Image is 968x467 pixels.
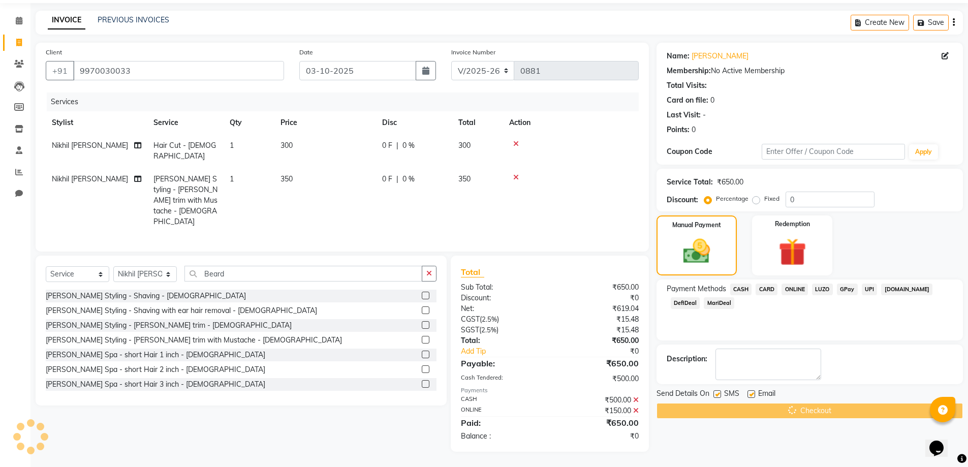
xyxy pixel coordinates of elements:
[812,284,833,295] span: LUZO
[46,320,292,331] div: [PERSON_NAME] Styling - [PERSON_NAME] trim - [DEMOGRAPHIC_DATA]
[692,51,748,61] a: [PERSON_NAME]
[382,140,392,151] span: 0 F
[482,315,497,323] span: 2.5%
[46,364,265,375] div: [PERSON_NAME] Spa - short Hair 2 inch - [DEMOGRAPHIC_DATA]
[758,388,775,401] span: Email
[724,388,739,401] span: SMS
[451,48,495,57] label: Invoice Number
[550,395,646,406] div: ₹500.00
[667,66,711,76] div: Membership:
[667,124,690,135] div: Points:
[48,11,85,29] a: INVOICE
[862,284,878,295] span: UPI
[667,195,698,205] div: Discount:
[667,146,762,157] div: Coupon Code
[672,221,721,230] label: Manual Payment
[716,194,748,203] label: Percentage
[550,325,646,335] div: ₹15.48
[458,174,471,183] span: 350
[461,325,479,334] span: SGST
[52,174,128,183] span: Nikhil [PERSON_NAME]
[376,111,452,134] th: Disc
[46,379,265,390] div: [PERSON_NAME] Spa - short Hair 3 inch - [DEMOGRAPHIC_DATA]
[550,406,646,416] div: ₹150.00
[881,284,932,295] span: [DOMAIN_NAME]
[704,297,734,309] span: MariDeal
[481,326,496,334] span: 2.5%
[692,124,696,135] div: 0
[230,141,234,150] span: 1
[184,266,422,282] input: Search or Scan
[550,282,646,293] div: ₹650.00
[73,61,284,80] input: Search by Name/Mobile/Email/Code
[453,303,550,314] div: Net:
[46,335,342,346] div: [PERSON_NAME] Styling - [PERSON_NAME] trim with Mustache - [DEMOGRAPHIC_DATA]
[280,141,293,150] span: 300
[453,417,550,429] div: Paid:
[453,325,550,335] div: ( )
[46,48,62,57] label: Client
[775,220,810,229] label: Redemption
[453,314,550,325] div: ( )
[667,66,953,76] div: No Active Membership
[230,174,234,183] span: 1
[153,141,216,161] span: Hair Cut - [DEMOGRAPHIC_DATA]
[280,174,293,183] span: 350
[657,388,709,401] span: Send Details On
[46,305,317,316] div: [PERSON_NAME] Styling - Shaving with ear hair removal - [DEMOGRAPHIC_DATA]
[461,386,638,395] div: Payments
[566,346,646,357] div: ₹0
[550,357,646,369] div: ₹650.00
[453,357,550,369] div: Payable:
[153,174,217,226] span: [PERSON_NAME] Styling - [PERSON_NAME] trim with Mustache - [DEMOGRAPHIC_DATA]
[925,426,958,457] iframe: chat widget
[550,373,646,384] div: ₹500.00
[667,80,707,91] div: Total Visits:
[550,431,646,442] div: ₹0
[453,282,550,293] div: Sub Total:
[453,335,550,346] div: Total:
[851,15,909,30] button: Create New
[453,406,550,416] div: ONLINE
[550,314,646,325] div: ₹15.48
[667,354,707,364] div: Description:
[224,111,274,134] th: Qty
[710,95,714,106] div: 0
[667,95,708,106] div: Card on file:
[453,395,550,406] div: CASH
[703,110,706,120] div: -
[458,141,471,150] span: 300
[46,61,74,80] button: +91
[503,111,639,134] th: Action
[453,293,550,303] div: Discount:
[402,140,415,151] span: 0 %
[667,51,690,61] div: Name:
[782,284,808,295] span: ONLINE
[667,284,726,294] span: Payment Methods
[717,177,743,188] div: ₹650.00
[46,111,147,134] th: Stylist
[453,431,550,442] div: Balance :
[837,284,858,295] span: GPay
[402,174,415,184] span: 0 %
[671,297,700,309] span: DefiDeal
[52,141,128,150] span: Nikhil [PERSON_NAME]
[667,110,701,120] div: Last Visit:
[461,267,484,277] span: Total
[909,144,938,160] button: Apply
[730,284,752,295] span: CASH
[550,335,646,346] div: ₹650.00
[770,235,815,269] img: _gift.svg
[382,174,392,184] span: 0 F
[667,177,713,188] div: Service Total:
[396,174,398,184] span: |
[453,373,550,384] div: Cash Tendered:
[46,350,265,360] div: [PERSON_NAME] Spa - short Hair 1 inch - [DEMOGRAPHIC_DATA]
[675,236,719,267] img: _cash.svg
[550,417,646,429] div: ₹650.00
[550,303,646,314] div: ₹619.04
[756,284,777,295] span: CARD
[396,140,398,151] span: |
[147,111,224,134] th: Service
[299,48,313,57] label: Date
